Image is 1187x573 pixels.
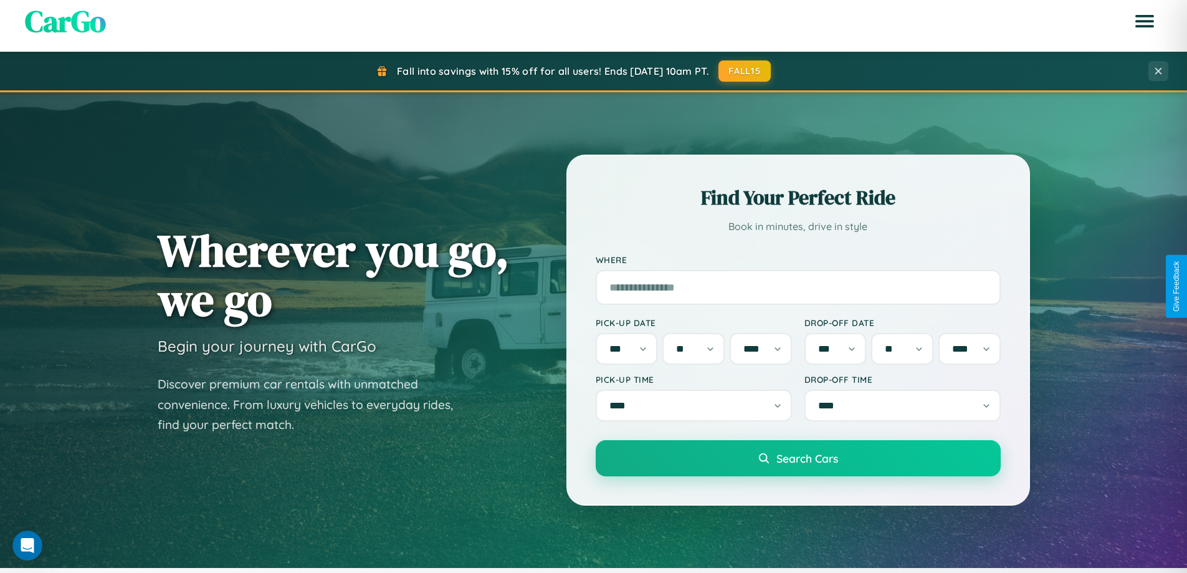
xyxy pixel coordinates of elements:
[397,65,709,77] span: Fall into savings with 15% off for all users! Ends [DATE] 10am PT.
[776,451,838,465] span: Search Cars
[596,440,1001,476] button: Search Cars
[158,374,469,435] p: Discover premium car rentals with unmatched convenience. From luxury vehicles to everyday rides, ...
[158,337,376,355] h3: Begin your journey with CarGo
[596,317,792,328] label: Pick-up Date
[596,218,1001,236] p: Book in minutes, drive in style
[25,1,106,42] span: CarGo
[12,531,42,561] iframe: Intercom live chat
[718,60,771,82] button: FALL15
[1172,261,1181,312] div: Give Feedback
[596,184,1001,211] h2: Find Your Perfect Ride
[804,317,1001,328] label: Drop-off Date
[596,374,792,385] label: Pick-up Time
[1127,4,1162,39] button: Open menu
[158,226,509,324] h1: Wherever you go, we go
[596,254,1001,265] label: Where
[804,374,1001,385] label: Drop-off Time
